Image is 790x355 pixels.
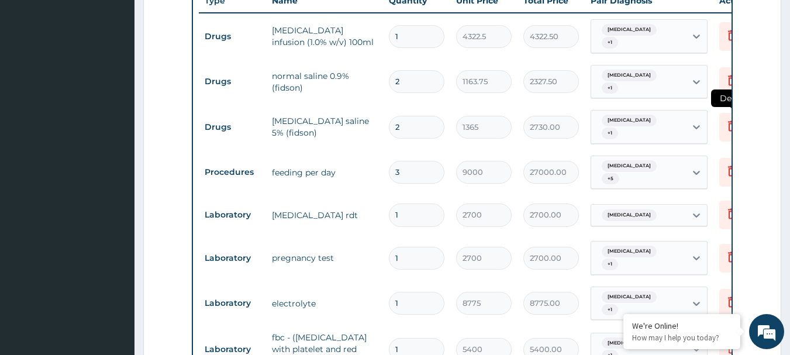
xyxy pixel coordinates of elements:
td: Procedures [199,161,266,183]
span: [MEDICAL_DATA] [602,70,657,81]
td: Drugs [199,71,266,92]
span: [MEDICAL_DATA] [602,209,657,221]
td: Laboratory [199,204,266,226]
td: Laboratory [199,247,266,269]
span: [MEDICAL_DATA] [602,337,657,349]
td: normal saline 0.9% (fidson) [266,64,383,99]
div: Chat with us now [61,66,196,81]
textarea: Type your message and hit 'Enter' [6,233,223,274]
p: How may I help you today? [632,333,732,343]
span: [MEDICAL_DATA] [602,24,657,36]
span: + 1 [602,304,618,316]
span: + 1 [602,37,618,49]
span: + 1 [602,82,618,94]
div: Minimize live chat window [192,6,220,34]
img: d_794563401_company_1708531726252_794563401 [22,58,47,88]
td: Laboratory [199,292,266,314]
span: [MEDICAL_DATA] [602,160,657,172]
span: [MEDICAL_DATA] [602,291,657,303]
td: feeding per day [266,161,383,184]
td: [MEDICAL_DATA] saline 5% (fidson) [266,109,383,144]
span: + 5 [602,173,619,185]
div: We're Online! [632,320,732,331]
span: Delete [711,89,755,107]
span: [MEDICAL_DATA] [602,246,657,257]
td: electrolyte [266,292,383,315]
td: Drugs [199,26,266,47]
td: [MEDICAL_DATA] infusion (1.0% w/v) 100ml [266,19,383,54]
span: + 1 [602,127,618,139]
td: Drugs [199,116,266,138]
td: [MEDICAL_DATA] rdt [266,204,383,227]
span: [MEDICAL_DATA] [602,115,657,126]
span: + 1 [602,259,618,270]
td: pregnancy test [266,246,383,270]
span: We're online! [68,104,161,222]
